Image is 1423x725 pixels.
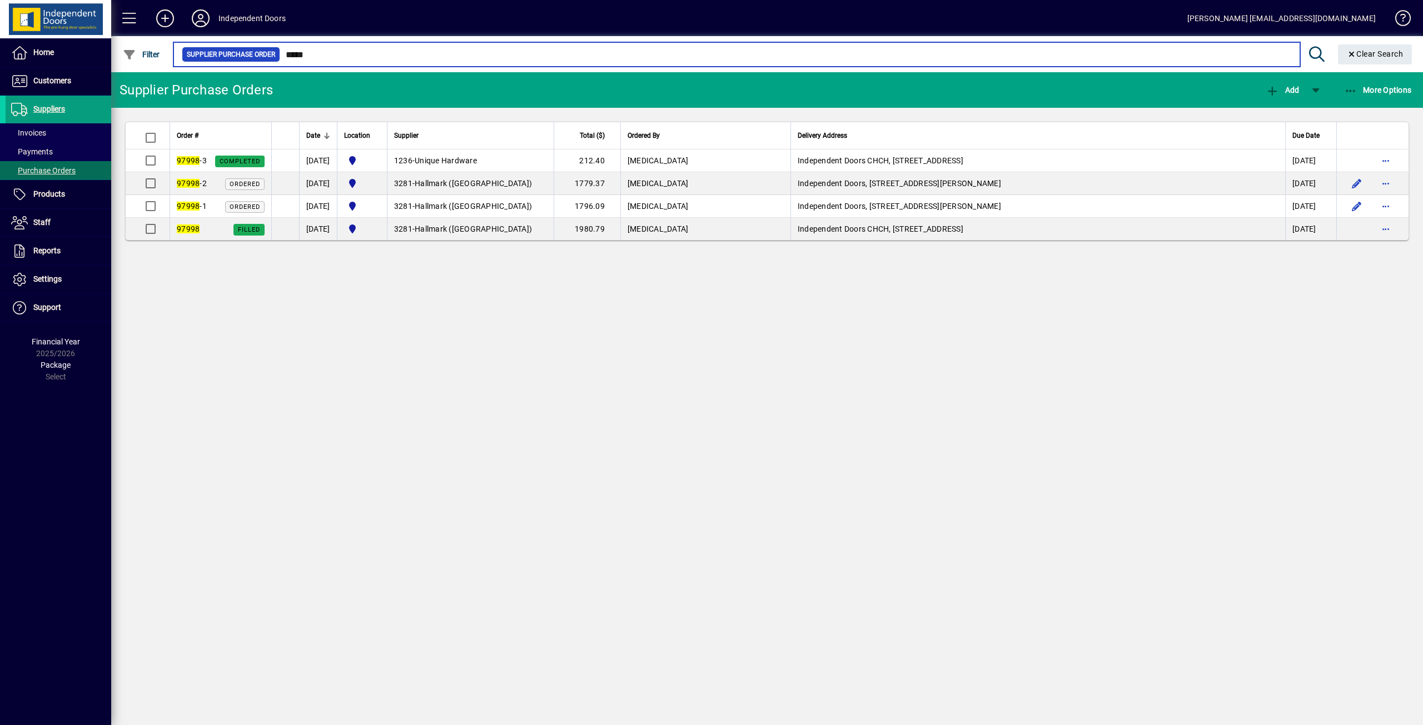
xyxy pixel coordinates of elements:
span: [MEDICAL_DATA] [628,156,689,165]
button: Profile [183,8,218,28]
span: Customers [33,76,71,85]
a: Purchase Orders [6,161,111,180]
span: Hallmark ([GEOGRAPHIC_DATA]) [415,224,532,233]
div: Independent Doors [218,9,286,27]
em: 97998 [177,202,200,211]
a: Payments [6,142,111,161]
button: Filter [120,44,163,64]
button: More options [1377,220,1395,238]
button: More options [1377,197,1395,215]
span: [MEDICAL_DATA] [628,202,689,211]
span: Hallmark ([GEOGRAPHIC_DATA]) [415,179,532,188]
td: Independent Doors CHCH, [STREET_ADDRESS] [790,149,1285,172]
button: More Options [1341,80,1415,100]
a: Invoices [6,123,111,142]
td: 1779.37 [554,172,620,195]
td: - [387,195,554,218]
td: [DATE] [1285,149,1336,172]
span: Clear Search [1347,49,1404,58]
span: [MEDICAL_DATA] [628,224,689,233]
span: Payments [11,147,53,156]
a: Staff [6,209,111,237]
span: Ordered By [628,129,660,142]
div: Date [306,129,330,142]
td: 212.40 [554,149,620,172]
td: Independent Doors, [STREET_ADDRESS][PERSON_NAME] [790,195,1285,218]
button: Edit [1348,197,1366,215]
button: More options [1377,152,1395,169]
span: Cromwell Central Otago [344,154,380,167]
span: Filled [238,226,260,233]
span: -1 [177,202,207,211]
span: Total ($) [580,129,605,142]
td: 1796.09 [554,195,620,218]
span: Supplier Purchase Order [187,49,275,60]
span: 3281 [394,224,412,233]
span: Invoices [11,128,46,137]
td: Independent Doors, [STREET_ADDRESS][PERSON_NAME] [790,172,1285,195]
td: - [387,149,554,172]
span: Ordered [230,203,260,211]
span: Delivery Address [798,129,847,142]
span: Cromwell Central Otago [344,199,380,213]
span: More Options [1344,86,1412,94]
span: Completed [220,158,260,165]
span: Cromwell Central Otago [344,177,380,190]
em: 97998 [177,224,200,233]
span: Package [41,361,71,369]
td: [DATE] [299,149,337,172]
span: 3281 [394,179,412,188]
em: 97998 [177,179,200,188]
span: -3 [177,156,207,165]
span: Order # [177,129,198,142]
span: Add [1266,86,1299,94]
em: 97998 [177,156,200,165]
td: - [387,172,554,195]
a: Knowledge Base [1387,2,1409,38]
span: Supplier [394,129,419,142]
span: Location [344,129,370,142]
span: 1236 [394,156,412,165]
td: [DATE] [299,218,337,240]
span: Filter [123,50,160,59]
div: Ordered By [628,129,784,142]
td: [DATE] [299,172,337,195]
span: Financial Year [32,337,80,346]
span: Cromwell Central Otago [344,222,380,236]
button: More options [1377,174,1395,192]
span: Suppliers [33,104,65,113]
span: Support [33,303,61,312]
span: -2 [177,179,207,188]
button: Add [1263,80,1302,100]
div: Order # [177,129,265,142]
span: Home [33,48,54,57]
td: [DATE] [1285,172,1336,195]
button: Edit [1348,174,1366,192]
td: [DATE] [1285,195,1336,218]
span: Hallmark ([GEOGRAPHIC_DATA]) [415,202,532,211]
button: Add [147,8,183,28]
td: [DATE] [1285,218,1336,240]
div: Location [344,129,380,142]
a: Customers [6,67,111,95]
div: Supplier [394,129,547,142]
span: Due Date [1292,129,1320,142]
span: Unique Hardware [415,156,477,165]
span: [MEDICAL_DATA] [628,179,689,188]
td: [DATE] [299,195,337,218]
a: Products [6,181,111,208]
td: - [387,218,554,240]
div: Due Date [1292,129,1330,142]
td: Independent Doors CHCH, [STREET_ADDRESS] [790,218,1285,240]
span: Ordered [230,181,260,188]
div: [PERSON_NAME] [EMAIL_ADDRESS][DOMAIN_NAME] [1187,9,1376,27]
span: Date [306,129,320,142]
span: Products [33,189,65,198]
span: 3281 [394,202,412,211]
span: Purchase Orders [11,166,76,175]
a: Reports [6,237,111,265]
div: Supplier Purchase Orders [120,81,273,99]
a: Settings [6,266,111,293]
span: Reports [33,246,61,255]
div: Total ($) [561,129,615,142]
